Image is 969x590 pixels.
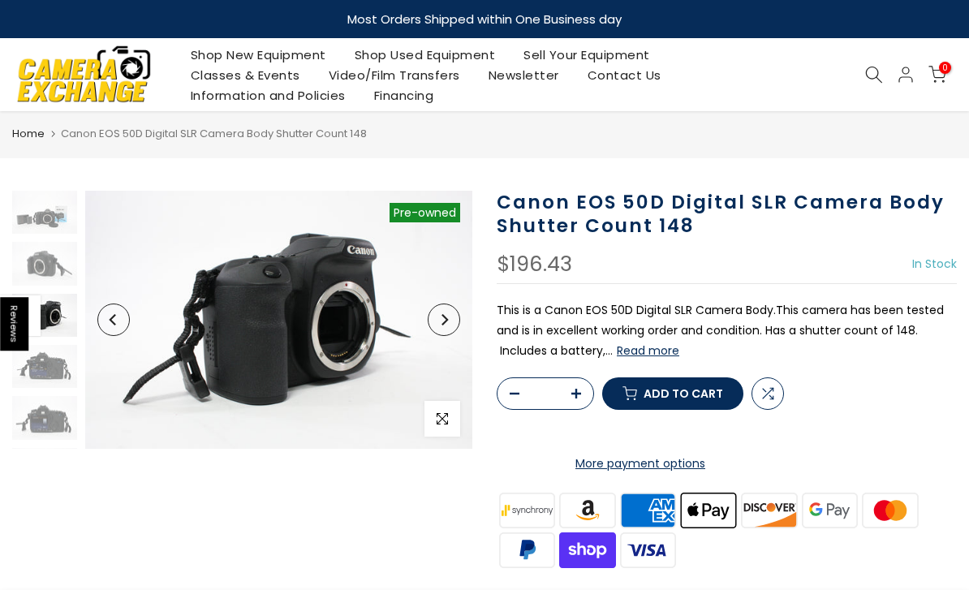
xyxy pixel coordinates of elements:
h1: Canon EOS 50D Digital SLR Camera Body Shutter Count 148 [497,191,957,238]
img: american express [618,490,678,530]
a: Newsletter [474,65,573,85]
a: Shop Used Equipment [340,45,510,65]
a: More payment options [497,454,784,474]
span: In Stock [912,256,957,272]
img: synchrony [497,490,558,530]
img: master [860,490,921,530]
a: Classes & Events [176,65,314,85]
span: Add to cart [644,388,723,399]
img: google pay [799,490,860,530]
img: shopify pay [558,530,618,570]
button: Add to cart [602,377,743,410]
button: Previous [97,304,130,336]
p: This is a Canon EOS 50D Digital SLR Camera Body.This camera has been tested and is in excellent w... [497,300,957,362]
img: apple pay [678,490,739,530]
a: Financing [360,85,448,106]
a: Contact Us [573,65,675,85]
a: Information and Policies [176,85,360,106]
a: Sell Your Equipment [510,45,665,65]
img: paypal [497,530,558,570]
img: discover [739,490,800,530]
strong: Most Orders Shipped within One Business day [347,11,622,28]
span: 0 [939,62,951,74]
a: Home [12,126,45,142]
a: Shop New Equipment [176,45,340,65]
button: Read more [617,343,679,358]
a: Video/Film Transfers [314,65,474,85]
div: $196.43 [497,254,572,275]
img: visa [618,530,678,570]
a: 0 [928,66,946,84]
img: amazon payments [558,490,618,530]
button: Next [428,304,460,336]
span: Canon EOS 50D Digital SLR Camera Body Shutter Count 148 [61,126,367,141]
